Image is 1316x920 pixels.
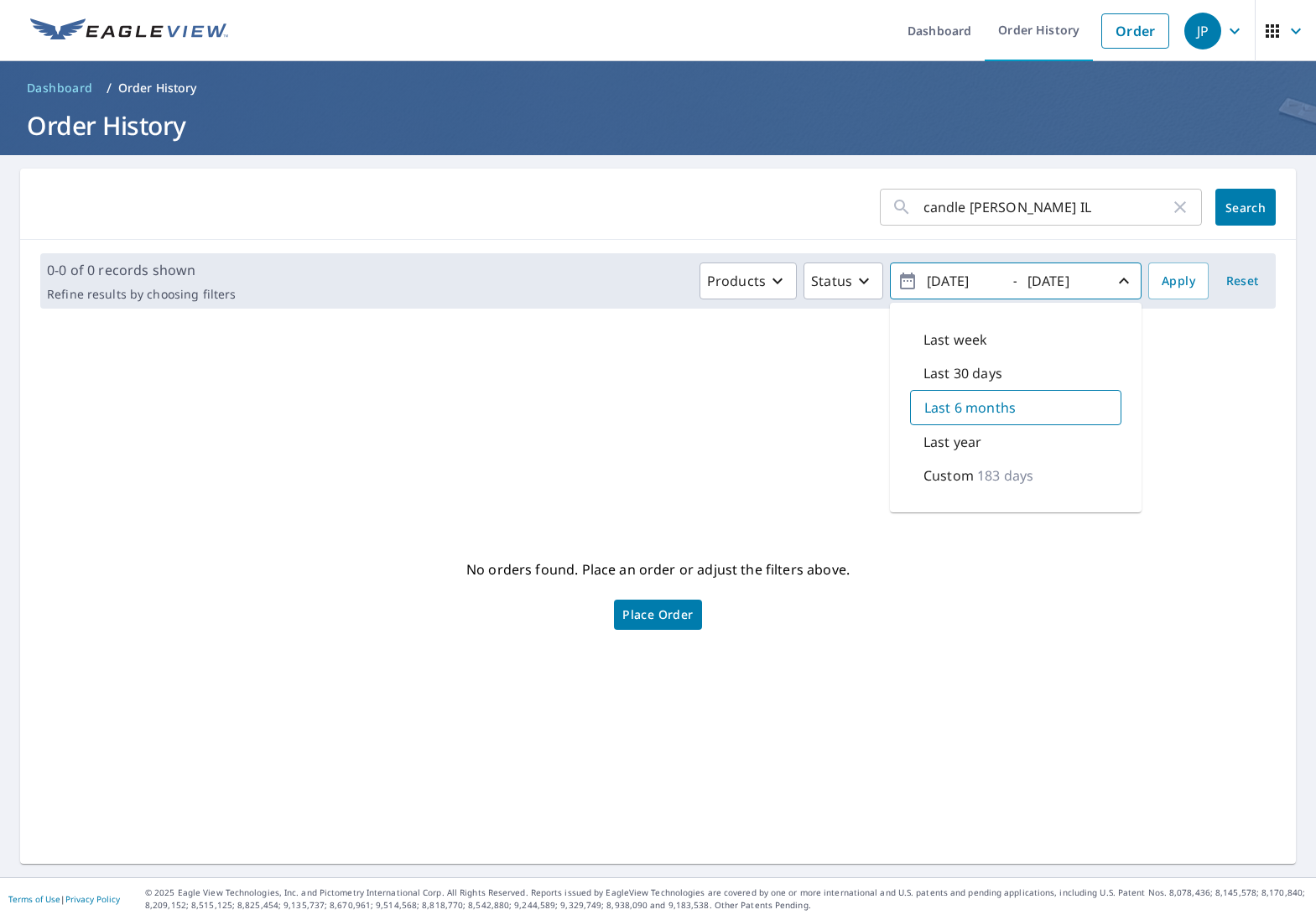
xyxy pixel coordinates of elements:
h1: Order History [20,108,1296,143]
p: 0-0 of 0 records shown [47,260,236,280]
button: Reset [1215,262,1269,299]
a: Place Order [614,600,701,630]
img: EV Logo [30,18,228,44]
button: Status [804,262,883,299]
span: - [897,267,1134,296]
div: Custom183 days [910,459,1121,492]
button: Products [700,262,797,299]
p: No orders found. Place an order or adjust the filters above. [466,556,850,583]
span: Place Order [622,611,693,619]
a: Order [1101,13,1169,49]
p: © 2025 Eagle View Technologies, Inc. and Pictometry International Corp. All Rights Reserved. Repo... [145,886,1308,912]
p: Order History [118,80,197,96]
p: Products [707,271,766,291]
input: Address, Report #, Claim ID, etc. [923,184,1170,231]
p: | [8,894,120,904]
p: Custom [923,465,974,486]
span: Reset [1222,271,1262,292]
p: Refine results by choosing filters [47,287,236,302]
span: Dashboard [27,80,93,96]
li: / [107,78,112,98]
button: Apply [1148,262,1209,299]
p: 183 days [977,465,1033,486]
div: Last week [910,323,1121,356]
span: Apply [1162,271,1195,292]
input: yyyy/mm/dd [1022,268,1105,294]
a: Dashboard [20,75,100,101]
p: Last week [923,330,987,350]
input: yyyy/mm/dd [922,268,1004,294]
p: Last 6 months [924,398,1016,418]
p: Last 30 days [923,363,1002,383]
div: Last 6 months [910,390,1121,425]
div: Last year [910,425,1121,459]
button: - [890,262,1142,299]
nav: breadcrumb [20,75,1296,101]
div: JP [1184,13,1221,49]
button: Search [1215,189,1276,226]
a: Terms of Use [8,893,60,905]
p: Last year [923,432,981,452]
span: Search [1229,200,1262,216]
p: Status [811,271,852,291]
a: Privacy Policy [65,893,120,905]
div: Last 30 days [910,356,1121,390]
